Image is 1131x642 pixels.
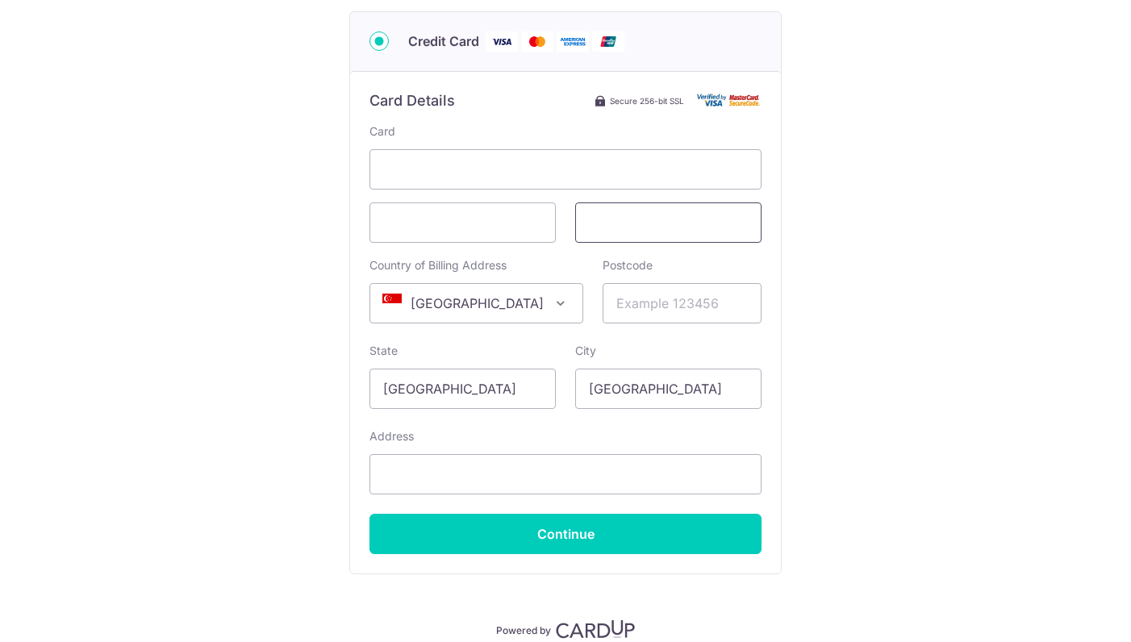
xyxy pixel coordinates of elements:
img: Visa [486,31,518,52]
span: Singapore [370,284,582,323]
label: Postcode [603,257,653,273]
img: CardUp [556,619,635,639]
p: Powered by [496,621,551,637]
img: American Express [557,31,589,52]
label: Country of Billing Address [369,257,507,273]
iframe: Secure card security code input frame [589,213,748,232]
h6: Card Details [369,91,455,110]
span: Secure 256-bit SSL [610,94,684,107]
label: Card [369,123,395,140]
img: Card secure [697,94,762,107]
img: Union Pay [592,31,624,52]
div: Credit Card Visa Mastercard American Express Union Pay [369,31,762,52]
label: City [575,343,596,359]
img: Mastercard [521,31,553,52]
input: Example 123456 [603,283,762,323]
label: Address [369,428,414,444]
span: Singapore [369,283,583,323]
iframe: Secure card number input frame [383,160,748,179]
label: State [369,343,398,359]
span: Credit Card [408,31,479,51]
input: Continue [369,514,762,554]
iframe: Secure card expiration date input frame [383,213,542,232]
